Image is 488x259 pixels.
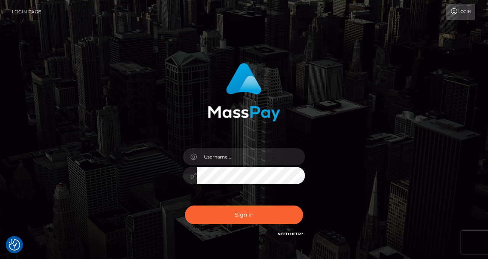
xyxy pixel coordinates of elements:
[9,239,20,251] img: Revisit consent button
[12,4,41,20] a: Login Page
[197,148,305,165] input: Username...
[185,206,303,224] button: Sign in
[446,4,475,20] a: Login
[9,239,20,251] button: Consent Preferences
[278,231,303,236] a: Need Help?
[208,63,280,121] img: MassPay Login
